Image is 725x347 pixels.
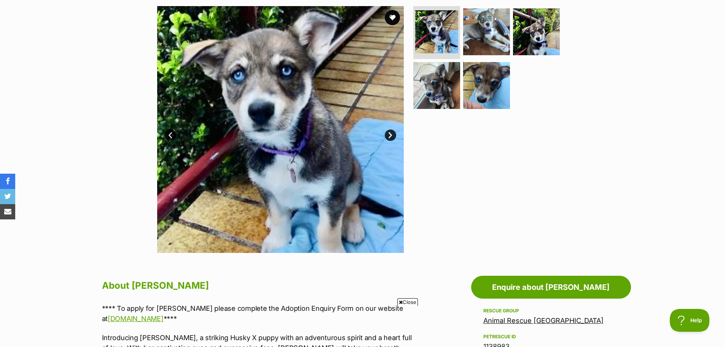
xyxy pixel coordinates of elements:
[415,10,458,53] img: Photo of Maya
[513,8,560,55] img: Photo of Maya
[483,334,619,340] div: PetRescue ID
[165,130,176,141] a: Prev
[471,276,631,299] a: Enquire about [PERSON_NAME]
[413,62,460,109] img: Photo of Maya
[108,315,164,323] a: [DOMAIN_NAME]
[102,303,416,324] p: **** To apply for [PERSON_NAME] please complete the Adoption Enquiry Form on our website at ****
[483,308,619,314] div: Rescue group
[463,8,510,55] img: Photo of Maya
[483,317,604,325] a: Animal Rescue [GEOGRAPHIC_DATA]
[463,62,510,109] img: Photo of Maya
[385,10,400,25] button: favourite
[670,309,710,332] iframe: Help Scout Beacon - Open
[385,130,396,141] a: Next
[157,6,404,253] img: Photo of Maya
[102,277,416,294] h2: About [PERSON_NAME]
[397,298,418,306] span: Close
[224,309,501,343] iframe: Advertisement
